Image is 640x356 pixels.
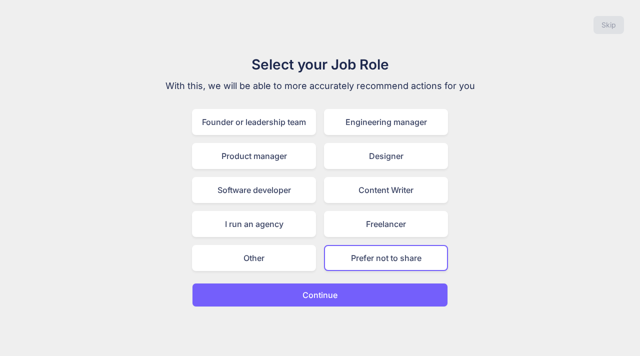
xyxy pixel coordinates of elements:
[192,109,316,135] div: Founder or leadership team
[192,283,448,307] button: Continue
[152,79,488,93] p: With this, we will be able to more accurately recommend actions for you
[324,143,448,169] div: Designer
[192,211,316,237] div: I run an agency
[324,177,448,203] div: Content Writer
[192,177,316,203] div: Software developer
[324,245,448,271] div: Prefer not to share
[152,54,488,75] h1: Select your Job Role
[324,109,448,135] div: Engineering manager
[192,245,316,271] div: Other
[593,16,624,34] button: Skip
[192,143,316,169] div: Product manager
[324,211,448,237] div: Freelancer
[302,289,337,301] p: Continue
